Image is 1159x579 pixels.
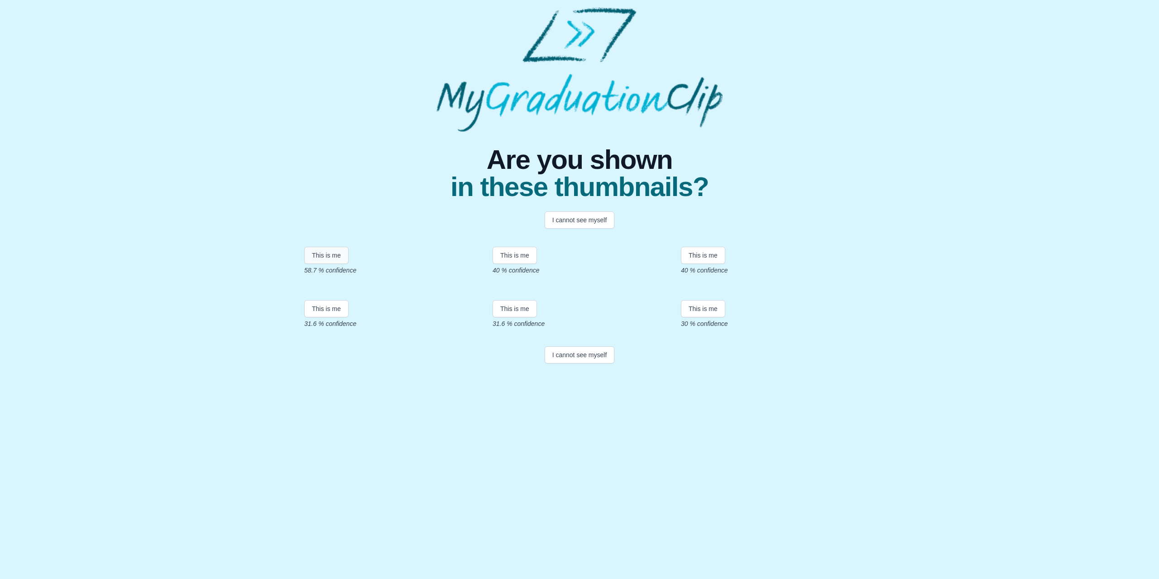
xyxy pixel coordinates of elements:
[493,247,537,264] button: This is me
[450,173,709,201] span: in these thumbnails?
[493,312,537,330] button: This is me
[681,266,855,275] p: 40 % confidence
[681,300,725,317] button: This is me
[493,293,666,305] img: 8d04021a23ca5128a961392905bc1919f9447b41.gif
[493,266,666,275] p: 40 % confidence
[493,331,666,340] p: 31.6 % confidence
[436,7,723,132] img: MyGraduationClip
[450,146,709,173] span: Are you shown
[545,359,615,376] button: I cannot see myself
[304,247,349,264] button: This is me
[545,211,615,229] button: I cannot see myself
[304,266,478,275] p: 58.7 % confidence
[681,247,725,264] button: This is me
[304,319,478,328] p: 31.6 % confidence
[304,300,349,317] button: This is me
[681,319,855,328] p: 30 % confidence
